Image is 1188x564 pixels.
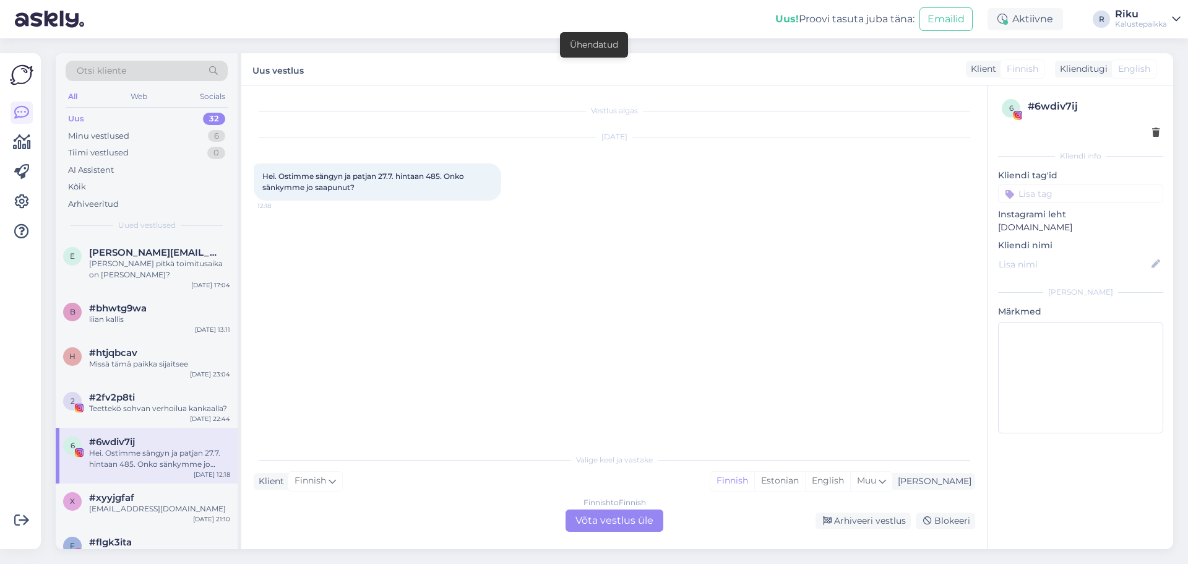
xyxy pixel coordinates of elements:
[570,38,618,51] div: Ühendatud
[805,472,850,490] div: English
[1007,63,1038,76] span: Finnish
[254,131,975,142] div: [DATE]
[710,472,754,490] div: Finnish
[10,63,33,87] img: Askly Logo
[998,239,1163,252] p: Kliendi nimi
[89,548,230,559] div: Kiitos tiedosta! :)
[1093,11,1110,28] div: R
[257,201,304,210] span: 12:18
[566,510,663,532] div: Võta vestlus üle
[998,169,1163,182] p: Kliendi tag'id
[89,347,137,358] span: #htjqbcav
[89,358,230,370] div: Missä tämä paikka sijaitsee
[999,258,1149,271] input: Lisa nimi
[77,64,126,77] span: Otsi kliente
[89,303,147,314] span: #bhwtg9wa
[1115,19,1167,29] div: Kalustepaikka
[262,171,466,192] span: Hei. Ostimme sängyn ja patjan 27.7. hintaan 485. Onko sänkymme jo saapunut?
[1115,9,1181,29] a: RikuKalustepaikka
[998,221,1163,234] p: [DOMAIN_NAME]
[70,541,75,550] span: f
[71,441,75,450] span: 6
[68,164,114,176] div: AI Assistent
[919,7,973,31] button: Emailid
[190,370,230,379] div: [DATE] 23:04
[998,305,1163,318] p: Märkmed
[70,307,75,316] span: b
[89,492,134,503] span: #xyyjgfaf
[1009,103,1014,113] span: 6
[68,198,119,210] div: Arhiveeritud
[68,130,129,142] div: Minu vestlused
[193,514,230,524] div: [DATE] 21:10
[893,475,971,488] div: [PERSON_NAME]
[988,8,1063,30] div: Aktiivne
[70,497,75,506] span: x
[89,314,230,325] div: liian kallis
[118,220,176,231] span: Uued vestlused
[254,475,284,488] div: Klient
[1055,63,1108,76] div: Klienditugi
[816,513,911,529] div: Arhiveeri vestlus
[68,113,84,125] div: Uus
[916,513,975,529] div: Blokeeri
[89,247,218,258] span: elina.anttikoski@hotmail.com
[998,184,1163,203] input: Lisa tag
[71,396,75,406] span: 2
[70,251,75,261] span: e
[1115,9,1167,19] div: Riku
[775,13,799,25] b: Uus!
[998,208,1163,221] p: Instagrami leht
[857,475,876,486] span: Muu
[128,89,150,105] div: Web
[89,503,230,514] div: [EMAIL_ADDRESS][DOMAIN_NAME]
[89,436,135,448] span: #6wdiv7ij
[89,392,135,403] span: #2fv2p8ti
[1118,63,1150,76] span: English
[254,105,975,116] div: Vestlus algas
[194,470,230,479] div: [DATE] 12:18
[295,474,326,488] span: Finnish
[89,537,132,548] span: #flgk3ita
[254,454,975,466] div: Valige keel ja vastake
[89,448,230,470] div: Hei. Ostimme sängyn ja patjan 27.7. hintaan 485. Onko sänkymme jo saapunut?
[195,325,230,334] div: [DATE] 13:11
[203,113,225,125] div: 32
[1028,99,1160,114] div: # 6wdiv7ij
[191,280,230,290] div: [DATE] 17:04
[754,472,805,490] div: Estonian
[190,414,230,423] div: [DATE] 22:44
[998,150,1163,162] div: Kliendi info
[966,63,996,76] div: Klient
[68,181,86,193] div: Kõik
[998,287,1163,298] div: [PERSON_NAME]
[69,352,75,361] span: h
[89,403,230,414] div: Teettekö sohvan verhoilua kankaalla?
[66,89,80,105] div: All
[208,130,225,142] div: 6
[197,89,228,105] div: Socials
[775,12,915,27] div: Proovi tasuta juba täna:
[89,258,230,280] div: [PERSON_NAME] pitkä toimitusaika on [PERSON_NAME]?
[583,497,646,508] div: Finnish to Finnish
[68,147,129,159] div: Tiimi vestlused
[207,147,225,159] div: 0
[252,61,304,77] label: Uus vestlus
